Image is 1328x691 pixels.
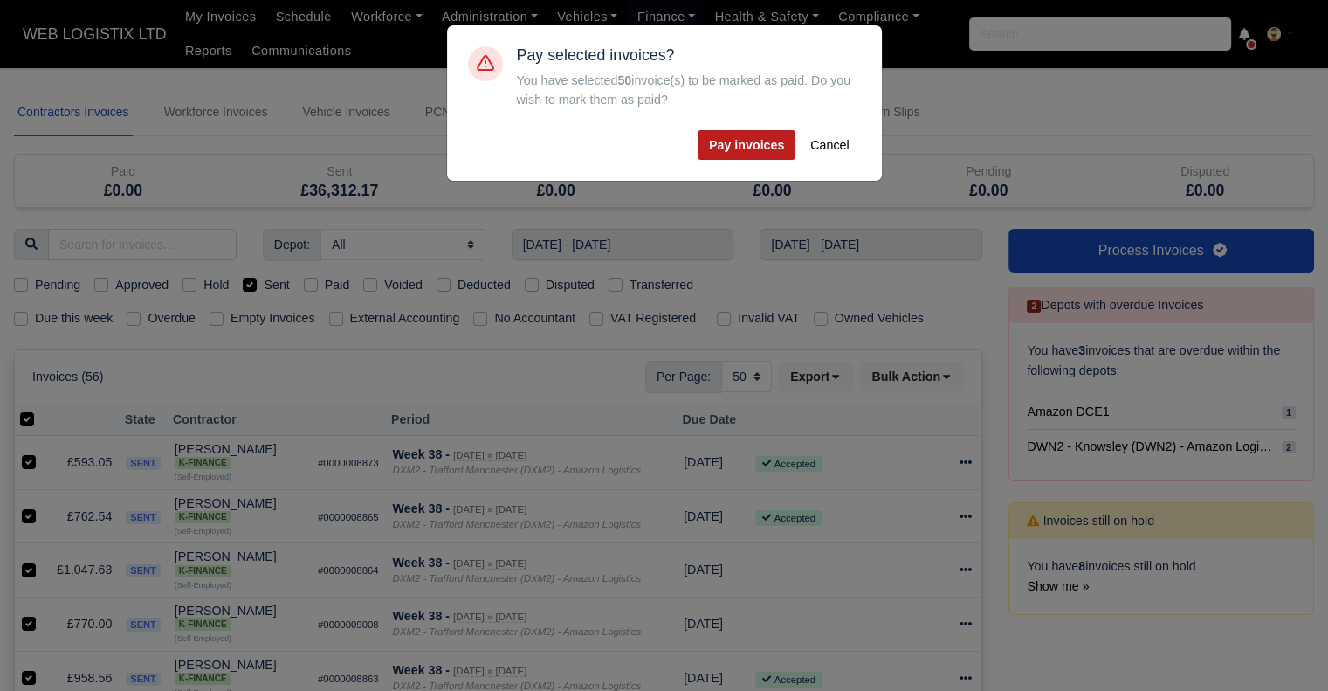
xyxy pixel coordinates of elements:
button: Cancel [799,130,860,160]
iframe: Chat Widget [1241,607,1328,691]
button: Pay invoices [698,130,795,160]
h5: Pay selected invoices? [517,46,861,65]
strong: 50 [617,73,631,87]
div: You have selected invoice(s) to be marked as paid. Do you wish to mark them as paid? [517,72,861,109]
